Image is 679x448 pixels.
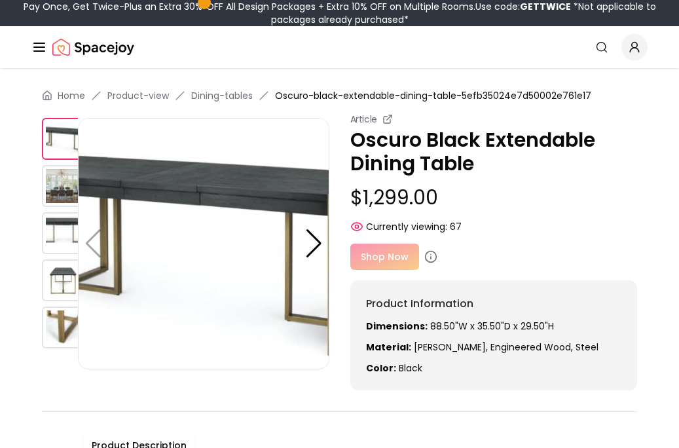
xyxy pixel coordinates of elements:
[450,220,462,233] span: 67
[31,26,648,68] nav: Global
[52,34,134,60] a: Spacejoy
[191,89,253,102] a: Dining-tables
[366,341,411,354] strong: Material:
[78,118,329,369] img: https://storage.googleapis.com/spacejoy-main/assets/5efb35024e7d50002e761e17/product_0_i3n8ncgco3bg
[414,341,598,354] span: [PERSON_NAME], engineered wood, steel
[366,320,428,333] strong: Dimensions:
[42,89,637,102] nav: breadcrumb
[42,165,84,207] img: https://storage.googleapis.com/spacejoy-main/assets/5efb35024e7d50002e761e17/product_1_k86ikk0f86o
[42,118,84,160] img: https://storage.googleapis.com/spacejoy-main/assets/5efb35024e7d50002e761e17/product_0_i3n8ncgco3bg
[366,320,622,333] p: 88.50"W x 35.50"D x 29.50"H
[107,89,169,102] a: Product-view
[350,186,638,210] p: $1,299.00
[366,220,447,233] span: Currently viewing:
[58,89,85,102] a: Home
[42,259,84,301] img: https://storage.googleapis.com/spacejoy-main/assets/5efb35024e7d50002e761e17/product_4_19obh0o7nf4m9
[275,89,591,102] span: Oscuro-black-extendable-dining-table-5efb35024e7d50002e761e17
[42,212,84,254] img: https://storage.googleapis.com/spacejoy-main/assets/5efb35024e7d50002e761e17/product_2_lmikk9fdnp9
[366,296,622,312] h6: Product Information
[399,362,422,375] span: black
[366,362,396,375] strong: Color:
[350,128,638,176] p: Oscuro Black Extendable Dining Table
[52,34,134,60] img: Spacejoy Logo
[350,113,378,126] small: Article
[42,307,84,348] img: https://storage.googleapis.com/spacejoy-main/assets/5efb35024e7d50002e761e17/product_5_mjed3oak2h67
